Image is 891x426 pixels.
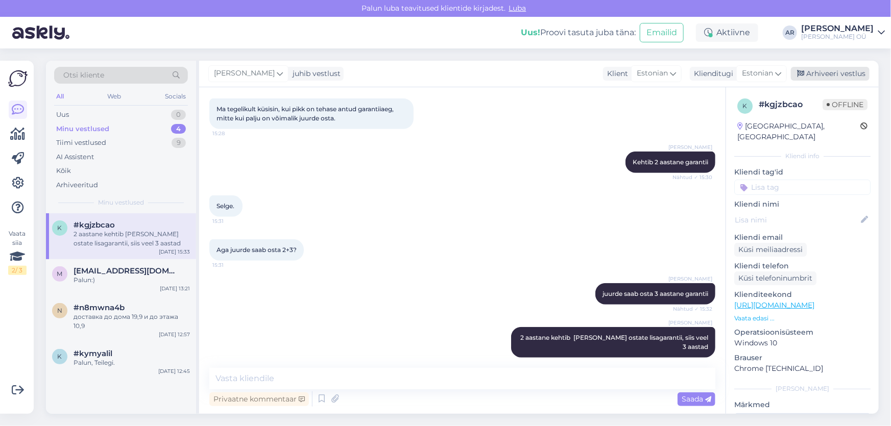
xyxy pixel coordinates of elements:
span: Offline [823,99,868,110]
span: k [58,353,62,360]
span: juurde saab osta 3 aastane garantii [603,290,708,297]
span: Minu vestlused [98,198,144,207]
span: #n8mwna4b [74,303,125,312]
span: 15:28 [212,130,251,137]
span: Selge. [216,202,234,210]
span: #kymyalil [74,349,112,358]
span: Estonian [637,68,668,79]
div: [PERSON_NAME] [801,24,874,33]
input: Lisa nimi [735,214,859,225]
div: All [54,90,66,103]
p: Brauser [734,353,871,363]
a: [URL][DOMAIN_NAME] [734,300,814,310]
div: Arhiveeri vestlus [791,67,870,81]
span: m [57,270,63,278]
div: Uus [56,110,69,120]
span: #kgjzbcao [74,220,115,230]
p: Kliendi email [734,232,871,243]
b: Uus! [521,28,540,37]
div: Socials [163,90,188,103]
div: [GEOGRAPHIC_DATA], [GEOGRAPHIC_DATA] [737,121,860,142]
div: Kliendi info [734,152,871,161]
div: [PERSON_NAME] [734,384,871,393]
span: 15:31 [212,261,251,269]
div: Minu vestlused [56,124,109,134]
p: Windows 10 [734,338,871,348]
div: Arhiveeritud [56,180,98,190]
span: [PERSON_NAME] [668,143,712,151]
span: 2 aastane kehtib [PERSON_NAME] ostate lisagarantii, siis veel 3 aastad [520,334,710,350]
div: 0 [171,110,186,120]
p: Chrome [TECHNICAL_ID] [734,363,871,374]
img: Askly Logo [8,69,28,88]
div: 9 [172,138,186,148]
span: Saada [682,394,711,404]
span: Kehtib 2 aastane garantii [633,158,708,166]
div: # kgjzbcao [759,98,823,111]
span: [PERSON_NAME] [668,275,712,283]
p: Klienditeekond [734,289,871,300]
div: Palun:) [74,275,190,285]
span: 15:31 [212,217,251,225]
span: marcussidoruk@hotmail.com [74,266,180,275]
span: n [57,307,62,314]
span: [PERSON_NAME] [214,68,275,79]
div: 2 / 3 [8,266,27,275]
span: k [58,224,62,232]
span: Ma tegelikult küsisin, kui pikk on tehase antud garantiiaeg, mitte kui palju on võimalik juurde o... [216,105,395,122]
div: Palun, Teilegi. [74,358,190,367]
span: Estonian [742,68,773,79]
div: Aktiivne [696,23,758,42]
div: 2 aastane kehtib [PERSON_NAME] ostate lisagarantii, siis veel 3 aastad [74,230,190,248]
span: Luba [506,4,529,13]
div: 4 [171,124,186,134]
span: Aga juurde saab osta 2+3? [216,246,297,254]
span: Otsi kliente [63,70,104,81]
p: Vaata edasi ... [734,314,871,323]
div: Proovi tasuta juba täna: [521,27,636,39]
span: [PERSON_NAME] [668,319,712,327]
div: [DATE] 12:57 [159,331,190,338]
div: juhib vestlust [288,68,341,79]
div: Vaata siia [8,229,27,275]
p: Kliendi telefon [734,261,871,271]
p: Kliendi nimi [734,199,871,210]
span: Nähtud ✓ 15:33 [673,358,712,366]
div: Klienditugi [690,68,733,79]
p: Operatsioonisüsteem [734,327,871,338]
span: k [743,102,748,110]
span: Nähtud ✓ 15:30 [672,173,712,181]
a: [PERSON_NAME][PERSON_NAME] OÜ [801,24,885,41]
button: Emailid [640,23,684,42]
span: Nähtud ✓ 15:32 [673,305,712,313]
input: Lisa tag [734,180,871,195]
div: Tiimi vestlused [56,138,106,148]
div: [DATE] 12:45 [158,367,190,375]
p: Märkmed [734,399,871,410]
div: AI Assistent [56,152,94,162]
div: Privaatne kommentaar [209,392,309,406]
p: Kliendi tag'id [734,167,871,178]
div: Kõik [56,166,71,176]
div: Web [106,90,124,103]
div: [DATE] 13:21 [160,285,190,292]
div: [PERSON_NAME] OÜ [801,33,874,41]
div: Küsi telefoninumbrit [734,271,816,285]
div: Klient [603,68,628,79]
div: AR [783,26,797,40]
div: Küsi meiliaadressi [734,243,807,257]
div: [DATE] 15:33 [159,248,190,256]
div: доставка до дома 19,9 и до этажа 10,9 [74,312,190,331]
